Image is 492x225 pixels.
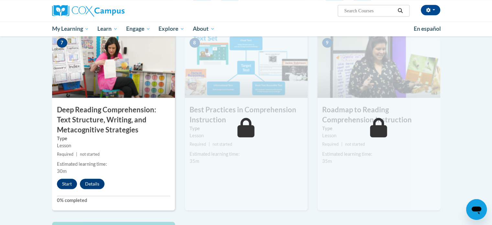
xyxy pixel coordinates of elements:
div: Lesson [190,132,303,139]
h3: Best Practices in Comprehension Instruction [185,105,308,125]
span: 35m [322,158,332,164]
span: not started [345,142,365,147]
span: Explore [159,25,184,33]
a: Engage [122,21,155,36]
span: not started [213,142,232,147]
h3: Deep Reading Comprehension: Text Structure, Writing, and Metacognitive Strategies [52,105,175,135]
span: Required [57,152,73,157]
span: | [76,152,77,157]
span: 30m [57,168,67,174]
div: Estimated learning time: [322,151,435,158]
a: Cox Campus [52,5,175,17]
a: Explore [154,21,189,36]
span: Required [322,142,339,147]
span: | [209,142,210,147]
button: Search [395,7,405,15]
img: Course Image [317,33,440,98]
img: Course Image [185,33,308,98]
input: Search Courses [344,7,395,15]
a: About [189,21,219,36]
span: 35m [190,158,199,164]
span: 8 [190,38,200,48]
span: About [193,25,215,33]
iframe: Button to launch messaging window [466,199,487,220]
h3: Roadmap to Reading Comprehension Instruction [317,105,440,125]
span: Learn [97,25,118,33]
span: My Learning [52,25,89,33]
label: Type [322,125,435,132]
span: | [341,142,343,147]
span: En español [414,25,441,32]
a: My Learning [48,21,93,36]
span: Required [190,142,206,147]
img: Cox Campus [52,5,125,17]
span: not started [80,152,100,157]
a: Learn [93,21,122,36]
a: En español [410,22,445,36]
img: Course Image [52,33,175,98]
button: Details [80,179,104,189]
div: Lesson [322,132,435,139]
div: Estimated learning time: [57,161,170,168]
span: Engage [126,25,150,33]
div: Estimated learning time: [190,151,303,158]
button: Start [57,179,77,189]
button: Account Settings [421,5,440,15]
label: Type [190,125,303,132]
label: 0% completed [57,197,170,204]
span: 7 [57,38,67,48]
span: 9 [322,38,333,48]
div: Main menu [42,21,450,36]
div: Lesson [57,142,170,149]
label: Type [57,135,170,142]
